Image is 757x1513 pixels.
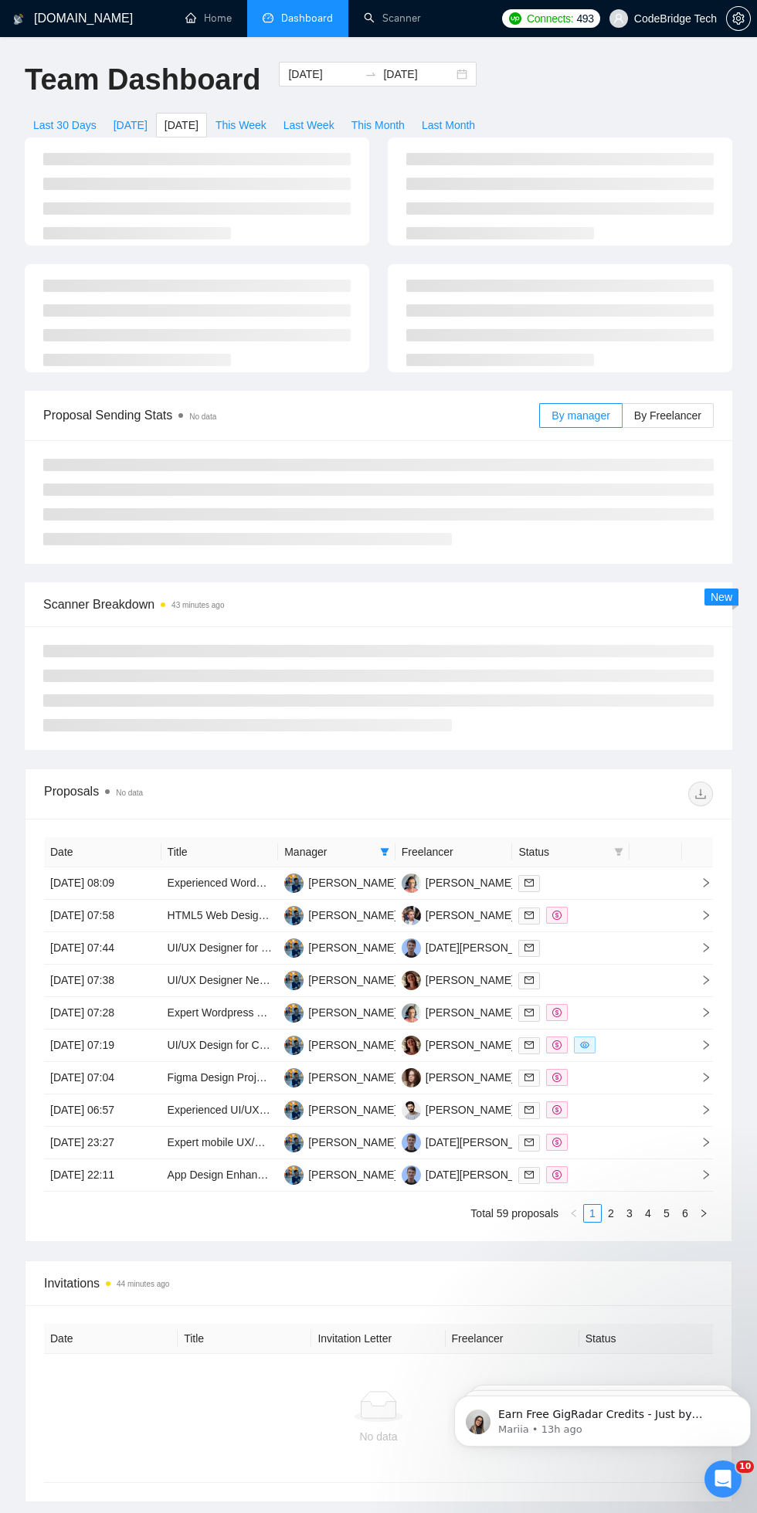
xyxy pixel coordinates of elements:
[552,1138,562,1147] span: dollar
[402,1103,514,1115] a: AT[PERSON_NAME]
[524,1040,534,1050] span: mail
[426,1134,548,1151] div: [DATE][PERSON_NAME]
[44,1062,161,1094] td: [DATE] 07:04
[688,1040,711,1050] span: right
[44,1127,161,1159] td: [DATE] 23:27
[402,973,514,985] a: AV[PERSON_NAME]
[216,117,266,134] span: This Week
[308,939,397,956] div: [PERSON_NAME]
[44,965,161,997] td: [DATE] 07:38
[509,12,521,25] img: upwork-logo.png
[33,117,97,134] span: Last 30 Days
[284,1003,304,1023] img: SA
[726,12,751,25] a: setting
[308,907,397,924] div: [PERSON_NAME]
[161,997,279,1030] td: Expert Wordpress Developer Needed to Create Responsive Wordpress Website from our PSD design.
[308,972,397,989] div: [PERSON_NAME]
[308,1036,397,1053] div: [PERSON_NAME]
[704,1460,742,1498] iframe: Intercom live chat
[165,117,199,134] span: [DATE]
[658,1205,675,1222] a: 5
[278,837,395,867] th: Manager
[688,975,711,985] span: right
[614,847,623,857] span: filter
[168,1006,657,1019] a: Expert Wordpress Developer Needed to Create Responsive Wordpress Website from our PSD design.
[611,840,626,863] span: filter
[284,876,397,888] a: SA[PERSON_NAME]
[105,113,156,137] button: [DATE]
[284,1068,304,1087] img: SA
[470,1204,558,1223] li: Total 59 proposals
[43,405,539,425] span: Proposal Sending Stats
[426,1036,514,1053] div: [PERSON_NAME]
[44,1030,161,1062] td: [DATE] 07:19
[552,1105,562,1114] span: dollar
[311,1324,445,1354] th: Invitation Letter
[602,1204,620,1223] li: 2
[44,837,161,867] th: Date
[44,867,161,900] td: [DATE] 08:09
[620,1204,639,1223] li: 3
[284,973,397,985] a: SA[PERSON_NAME]
[207,113,275,137] button: This Week
[402,1165,421,1185] img: IR
[688,1007,711,1018] span: right
[552,1170,562,1179] span: dollar
[168,1039,376,1051] a: UI/UX Design for Cybersecurity AI Software
[552,911,562,920] span: dollar
[25,113,105,137] button: Last 30 Days
[426,1069,514,1086] div: [PERSON_NAME]
[284,941,397,953] a: SA[PERSON_NAME]
[422,117,475,134] span: Last Month
[284,938,304,958] img: SA
[524,1138,534,1147] span: mail
[524,975,534,985] span: mail
[694,1204,713,1223] li: Next Page
[395,837,513,867] th: Freelancer
[56,1428,701,1445] div: No data
[284,1133,304,1152] img: SA
[736,1460,754,1473] span: 10
[402,1135,548,1148] a: IR[DATE][PERSON_NAME]
[168,1169,428,1181] a: App Design Enhancement and Custom Asset Creation
[584,1205,601,1222] a: 1
[168,974,390,986] a: UI/UX Designer Needed for Website Redesign
[402,1168,548,1180] a: IR[DATE][PERSON_NAME]
[579,1324,713,1354] th: Status
[114,117,148,134] span: [DATE]
[364,12,421,25] a: searchScanner
[711,591,732,603] span: New
[518,843,608,860] span: Status
[402,906,421,925] img: DM
[161,1127,279,1159] td: Expert mobile UX/UI designer to redesign app
[613,13,624,24] span: user
[402,1101,421,1120] img: AT
[284,1165,304,1185] img: SA
[426,1004,514,1021] div: [PERSON_NAME]
[275,113,343,137] button: Last Week
[308,1101,397,1118] div: [PERSON_NAME]
[13,7,24,32] img: logo
[402,1038,514,1050] a: AV[PERSON_NAME]
[308,874,397,891] div: [PERSON_NAME]
[263,12,273,23] span: dashboard
[426,1166,548,1183] div: [DATE][PERSON_NAME]
[402,1070,514,1083] a: A[PERSON_NAME]
[161,837,279,867] th: Title
[402,876,514,888] a: AK[PERSON_NAME]
[576,10,593,27] span: 493
[402,1003,421,1023] img: AK
[640,1205,657,1222] a: 4
[402,874,421,893] img: AK
[44,1274,713,1293] span: Invitations
[688,1169,711,1180] span: right
[308,1004,397,1021] div: [PERSON_NAME]
[284,971,304,990] img: SA
[426,874,514,891] div: [PERSON_NAME]
[284,1135,397,1148] a: SA[PERSON_NAME]
[117,1280,169,1288] time: 44 minutes ago
[639,1204,657,1223] li: 4
[569,1209,579,1218] span: left
[168,1104,497,1116] a: Experienced UI/UX Product Designer for Automated Lead Gen SaaS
